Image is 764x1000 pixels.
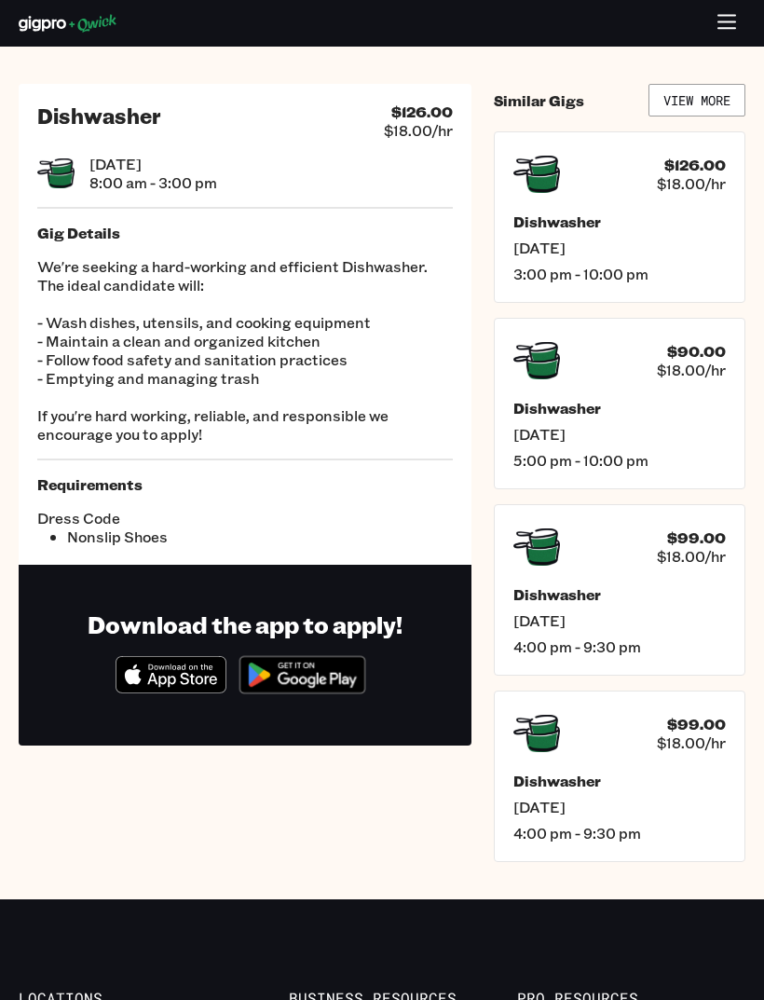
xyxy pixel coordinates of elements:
a: View More [648,84,745,116]
span: [DATE] [513,798,726,816]
span: Dress Code [37,509,245,527]
h4: $90.00 [667,342,726,361]
h4: $126.00 [391,103,453,121]
a: $99.00$18.00/hrDishwasher[DATE]4:00 pm - 9:30 pm [494,504,745,676]
span: 4:00 pm - 9:30 pm [513,824,726,842]
li: Nonslip Shoes [67,527,245,546]
span: [DATE] [513,425,726,444]
span: [DATE] [89,155,217,173]
img: Get it on Google Play [230,647,375,703]
p: We're seeking a hard-working and efficient Dishwasher. The ideal candidate will: - Wash dishes, u... [37,257,453,444]
h4: $126.00 [664,156,726,174]
h4: $99.00 [667,715,726,733]
span: $18.00/hr [384,121,453,140]
a: $126.00$18.00/hrDishwasher[DATE]3:00 pm - 10:00 pm [494,131,745,303]
a: $90.00$18.00/hrDishwasher[DATE]5:00 pm - 10:00 pm [494,318,745,489]
h1: Download the app to apply! [88,610,402,639]
span: 3:00 pm - 10:00 pm [513,265,726,283]
span: $18.00/hr [657,547,726,566]
span: 4:00 pm - 9:30 pm [513,637,726,656]
span: $18.00/hr [657,733,726,752]
h5: Dishwasher [513,399,726,418]
h5: Requirements [37,475,453,494]
span: 5:00 pm - 10:00 pm [513,451,726,470]
a: $99.00$18.00/hrDishwasher[DATE]4:00 pm - 9:30 pm [494,691,745,862]
h5: Dishwasher [513,585,726,604]
h5: Dishwasher [513,212,726,231]
span: 8:00 am - 3:00 pm [89,173,217,192]
h4: $99.00 [667,528,726,547]
h5: Gig Details [37,224,453,242]
span: [DATE] [513,239,726,257]
h4: Similar Gigs [494,91,584,110]
h2: Dishwasher [37,103,161,129]
span: [DATE] [513,611,726,630]
h5: Dishwasher [513,772,726,790]
span: $18.00/hr [657,174,726,193]
a: Download on the App Store [116,678,227,697]
span: $18.00/hr [657,361,726,379]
